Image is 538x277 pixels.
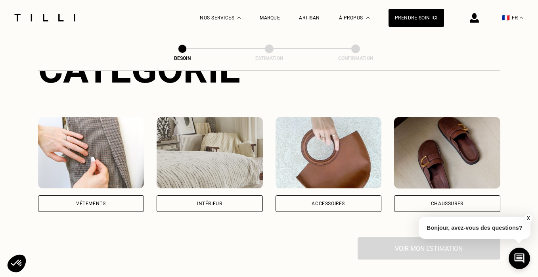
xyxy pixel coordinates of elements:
a: Marque [260,15,280,21]
div: Intérieur [197,201,222,206]
img: Intérieur [157,117,263,189]
a: Artisan [299,15,320,21]
img: menu déroulant [520,17,523,19]
img: Menu déroulant [237,17,241,19]
p: Bonjour, avez-vous des questions? [419,217,530,239]
img: icône connexion [470,13,479,23]
img: Menu déroulant à propos [366,17,370,19]
div: Chaussures [431,201,463,206]
div: Estimation [230,56,309,61]
img: Logo du service de couturière Tilli [11,14,78,21]
a: Prendre soin ici [389,9,444,27]
img: Chaussures [394,117,500,189]
button: X [524,214,532,223]
div: Confirmation [316,56,395,61]
div: Accessoires [312,201,345,206]
div: Vêtements [76,201,105,206]
img: Accessoires [276,117,382,189]
img: Vêtements [38,117,144,189]
span: 🇫🇷 [502,14,510,21]
div: Besoin [143,56,222,61]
